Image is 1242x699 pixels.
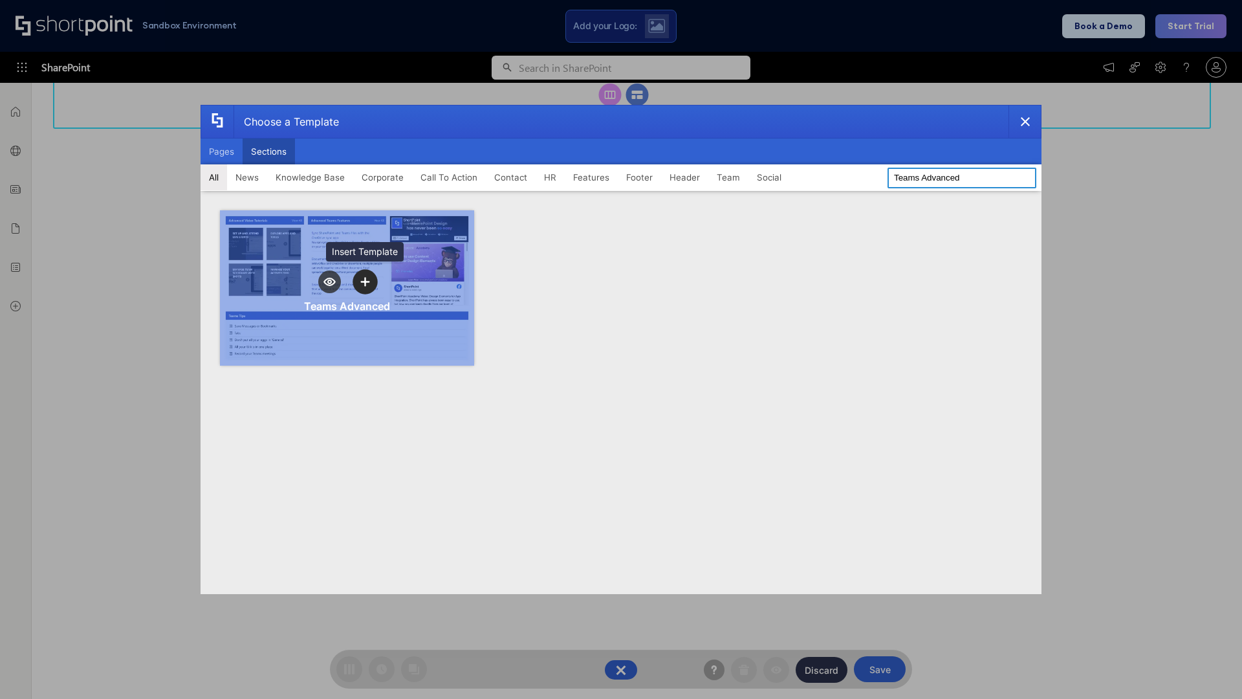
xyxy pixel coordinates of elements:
[888,168,1036,188] input: Search
[234,105,339,138] div: Choose a Template
[267,164,353,190] button: Knowledge Base
[353,164,412,190] button: Corporate
[1177,637,1242,699] iframe: Chat Widget
[486,164,536,190] button: Contact
[201,164,227,190] button: All
[227,164,267,190] button: News
[565,164,618,190] button: Features
[661,164,708,190] button: Header
[243,139,295,164] button: Sections
[304,300,390,313] div: Teams Advanced
[748,164,790,190] button: Social
[536,164,565,190] button: HR
[708,164,748,190] button: Team
[412,164,486,190] button: Call To Action
[201,105,1041,594] div: template selector
[201,139,243,164] button: Pages
[618,164,661,190] button: Footer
